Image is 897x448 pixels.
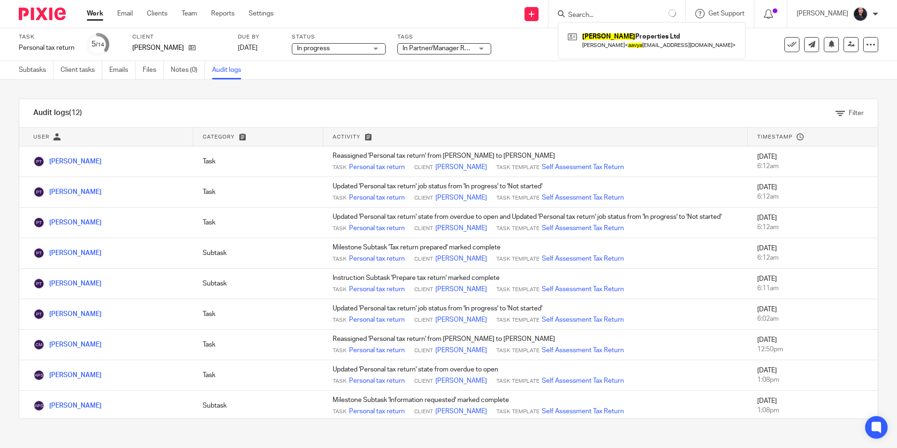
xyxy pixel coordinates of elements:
span: Task Template [496,194,540,202]
span: Client [414,164,433,171]
td: [DATE] [748,360,878,391]
td: [DATE] [748,147,878,177]
a: [PERSON_NAME] [33,158,101,165]
a: [PERSON_NAME] [33,372,101,378]
label: Status [292,33,386,41]
span: Task [333,164,347,171]
td: [DATE] [748,391,878,421]
span: User [33,134,49,139]
td: Subtask [193,238,323,269]
img: Prashant Tamang [33,278,45,289]
td: Task [193,360,323,391]
a: [PERSON_NAME] [33,402,101,409]
a: [PERSON_NAME] [33,280,101,287]
span: Client [414,194,433,202]
a: Self Assessment Tax Return [542,285,624,294]
a: [PERSON_NAME] [33,219,101,226]
span: Activity [333,134,360,139]
div: 12:50pm [757,345,868,354]
td: Task [193,299,323,330]
a: Personal tax return [349,407,405,416]
p: [PERSON_NAME] [132,43,184,53]
td: Updated 'Personal tax return' state from overdue to open [323,360,748,391]
a: [PERSON_NAME] [435,254,487,263]
a: Self Assessment Tax Return [542,224,624,233]
label: Due by [238,33,280,41]
td: Milestone Subtask 'Information requested' marked complete [323,391,748,421]
a: [PERSON_NAME] [33,189,101,195]
a: [PERSON_NAME] [435,193,487,202]
a: Client tasks [61,61,102,79]
a: [PERSON_NAME] [435,407,487,416]
a: Audit logs [212,61,248,79]
a: Files [143,61,164,79]
td: Reassigned 'Personal tax return' from [PERSON_NAME] to [PERSON_NAME] [323,330,748,360]
a: Self Assessment Tax Return [542,254,624,263]
span: Task [333,408,347,416]
span: Task [333,255,347,263]
img: Amrit Prasad Subedi [33,400,45,411]
label: Client [132,33,226,41]
span: Client [414,408,433,416]
a: Self Assessment Tax Return [542,193,624,202]
div: 6:12am [757,253,868,263]
td: Reassigned 'Personal tax return' from [PERSON_NAME] to [PERSON_NAME] [323,147,748,177]
span: Task [333,317,347,324]
td: Task [193,208,323,238]
td: Task [193,147,323,177]
td: [DATE] [748,238,878,269]
a: Emails [109,61,136,79]
span: Get Support [708,10,745,17]
a: [PERSON_NAME] [435,376,487,386]
a: [PERSON_NAME] [435,285,487,294]
td: Instruction Subtask 'Prepare tax return' marked complete [323,269,748,299]
img: Prashant Tamang [33,309,45,320]
span: Task Template [496,317,540,324]
div: 5 [91,39,104,50]
span: Task [333,194,347,202]
span: In Partner/Manager Review [403,45,481,52]
a: Clients [147,9,167,18]
div: 6:12am [757,192,868,201]
small: /14 [96,42,104,47]
div: 6:12am [757,223,868,232]
a: Settings [249,9,274,18]
span: Task [333,225,347,232]
a: Personal tax return [349,162,405,172]
a: Team [182,9,197,18]
img: MicrosoftTeams-image.jfif [853,7,868,22]
a: [PERSON_NAME] [33,311,101,317]
span: Category [203,134,235,139]
td: Updated 'Personal tax return' job status from 'In progress' to 'Not started' [323,299,748,330]
td: [DATE] [748,177,878,208]
img: Prashant Tamang [33,217,45,228]
td: [DATE] [748,330,878,360]
td: Updated 'Personal tax return' job status from 'In progress' to 'Not started' [323,177,748,208]
a: Reports [211,9,235,18]
a: Subtasks [19,61,53,79]
img: Pixie [19,8,66,20]
a: [PERSON_NAME] [435,224,487,233]
a: Notes (0) [171,61,205,79]
img: Prashant Tamang [33,186,45,198]
input: Search [567,11,652,20]
svg: Results are loading [669,9,676,17]
div: 1:08pm [757,406,868,415]
td: [DATE] [748,269,878,299]
a: Self Assessment Tax Return [542,315,624,324]
a: [PERSON_NAME] [33,341,101,348]
a: [PERSON_NAME] [33,250,101,256]
span: Client [414,225,433,232]
a: Personal tax return [349,224,405,233]
a: Personal tax return [349,376,405,386]
div: 6:11am [757,284,868,293]
td: Subtask [193,269,323,299]
a: Personal tax return [349,254,405,263]
div: 6:02am [757,314,868,324]
span: Task Template [496,286,540,294]
span: Filter [849,110,864,116]
span: Task Template [496,347,540,355]
td: Subtask [193,391,323,421]
a: Self Assessment Tax Return [542,346,624,355]
img: Prashant Tamang [33,156,45,167]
